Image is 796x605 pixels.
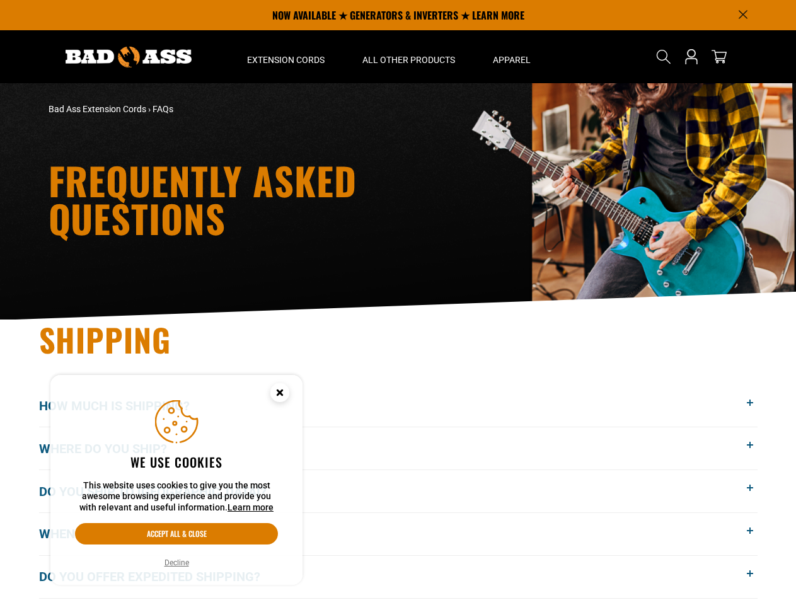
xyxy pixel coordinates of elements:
summary: Apparel [474,30,550,83]
span: Do you ship to [GEOGRAPHIC_DATA]? [39,482,286,501]
button: How much is shipping? [39,385,758,427]
span: Shipping [39,316,171,362]
h2: We use cookies [75,454,278,470]
span: Do you offer expedited shipping? [39,567,279,586]
span: Extension Cords [247,54,325,66]
button: Decline [161,556,193,569]
h1: Frequently Asked Questions [49,161,509,237]
span: Where do you ship? [39,439,186,458]
span: FAQs [153,104,173,114]
button: Accept all & close [75,523,278,544]
summary: Extension Cords [228,30,343,83]
p: This website uses cookies to give you the most awesome browsing experience and provide you with r... [75,480,278,514]
span: How much is shipping? [39,396,209,415]
a: Learn more [228,502,274,512]
nav: breadcrumbs [49,103,509,116]
img: Bad Ass Extension Cords [66,47,192,67]
span: Apparel [493,54,531,66]
summary: Search [654,47,674,67]
span: When will my order get here? [39,524,258,543]
span: › [148,104,151,114]
a: Bad Ass Extension Cords [49,104,146,114]
button: Do you ship to [GEOGRAPHIC_DATA]? [39,470,758,512]
summary: All Other Products [343,30,474,83]
span: All Other Products [362,54,455,66]
button: Where do you ship? [39,427,758,470]
button: Do you offer expedited shipping? [39,556,758,598]
button: When will my order get here? [39,513,758,555]
aside: Cookie Consent [50,375,303,585]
